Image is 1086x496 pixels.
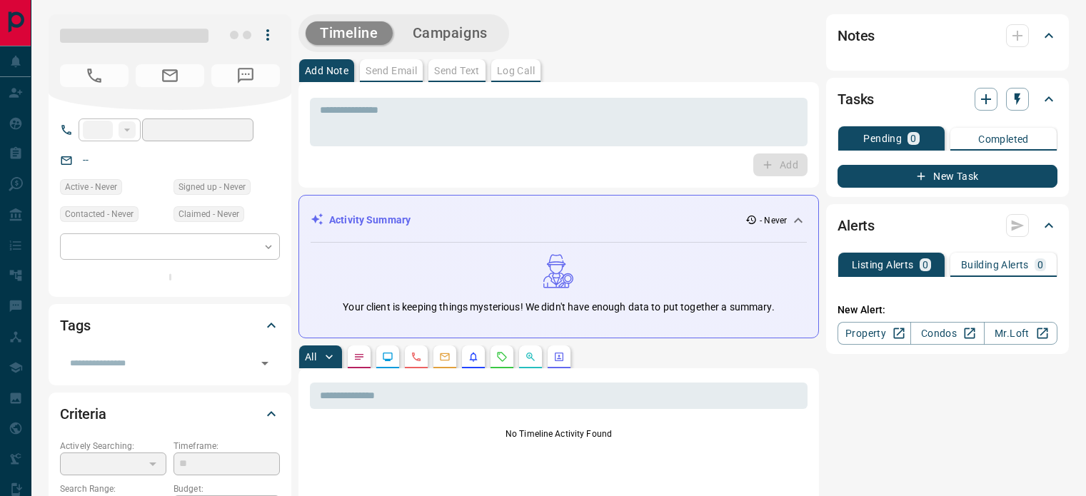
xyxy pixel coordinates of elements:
button: Timeline [306,21,393,45]
span: Active - Never [65,180,117,194]
p: Completed [978,134,1029,144]
svg: Opportunities [525,351,536,363]
svg: Agent Actions [553,351,565,363]
p: 0 [910,133,916,143]
span: No Number [60,64,129,87]
p: Add Note [305,66,348,76]
h2: Tags [60,314,90,337]
p: All [305,352,316,362]
p: New Alert: [838,303,1057,318]
p: - Never [760,214,787,227]
a: Mr.Loft [984,322,1057,345]
svg: Listing Alerts [468,351,479,363]
div: Tags [60,308,280,343]
p: Search Range: [60,482,166,495]
svg: Requests [496,351,508,363]
p: Listing Alerts [852,260,914,270]
button: Campaigns [398,21,502,45]
div: Notes [838,19,1057,53]
span: Contacted - Never [65,207,134,221]
a: Property [838,322,911,345]
h2: Tasks [838,88,874,111]
span: No Email [136,64,204,87]
h2: Notes [838,24,875,47]
p: Budget: [174,482,280,495]
div: Activity Summary- Never [311,207,807,233]
p: 0 [922,260,928,270]
button: New Task [838,165,1057,188]
p: 0 [1037,260,1043,270]
svg: Emails [439,351,451,363]
p: Pending [863,133,902,143]
h2: Criteria [60,403,106,425]
p: Activity Summary [329,213,411,228]
span: Signed up - Never [179,180,246,194]
svg: Lead Browsing Activity [382,351,393,363]
div: Alerts [838,208,1057,243]
a: Condos [910,322,984,345]
div: Tasks [838,82,1057,116]
p: Actively Searching: [60,440,166,452]
p: No Timeline Activity Found [310,427,808,440]
p: Your client is keeping things mysterious! We didn't have enough data to put together a summary. [343,300,774,315]
svg: Notes [353,351,365,363]
div: Criteria [60,397,280,431]
svg: Calls [411,351,422,363]
p: Timeframe: [174,440,280,452]
span: No Number [211,64,280,87]
button: Open [255,353,275,373]
span: Claimed - Never [179,207,239,221]
p: Building Alerts [961,260,1029,270]
a: -- [83,154,89,166]
h2: Alerts [838,214,875,237]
